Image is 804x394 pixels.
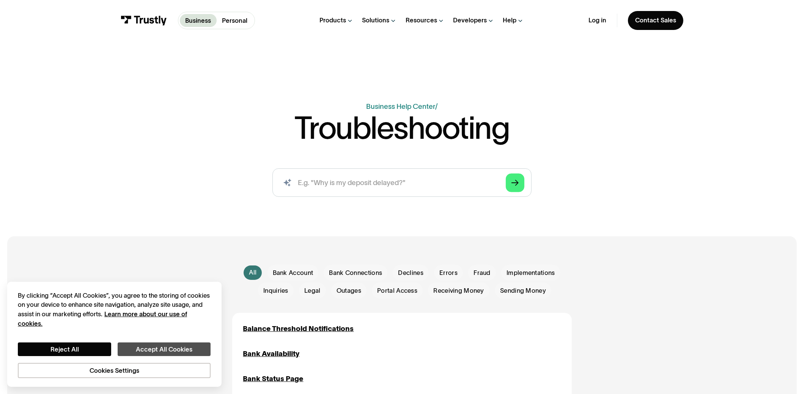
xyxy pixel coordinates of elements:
[398,268,423,278] span: Declines
[453,16,487,24] div: Developers
[263,286,288,295] span: Inquiries
[244,265,262,280] a: All
[635,16,676,24] div: Contact Sales
[18,342,111,356] button: Reject All
[18,291,211,328] div: By clicking “Accept All Cookies”, you agree to the storing of cookies on your device to enhance s...
[319,16,346,24] div: Products
[121,16,167,25] img: Trustly Logo
[362,16,389,24] div: Solutions
[232,265,571,298] form: Email Form
[272,168,532,197] form: Search
[18,311,187,327] a: More information about your privacy, opens in a new tab
[295,112,510,143] h1: Troubleshooting
[628,11,683,30] a: Contact Sales
[7,282,222,387] div: Cookie banner
[222,16,247,25] p: Personal
[337,286,361,295] span: Outages
[304,286,320,295] span: Legal
[243,323,354,334] a: Balance Threshold Notifications
[18,291,211,378] div: Privacy
[435,102,438,110] div: /
[329,268,382,278] span: Bank Connections
[433,286,484,295] span: Receiving Money
[377,286,417,295] span: Portal Access
[180,14,216,27] a: Business
[243,374,304,384] a: Bank Status Page
[366,102,435,110] a: Business Help Center
[243,348,300,359] a: Bank Availability
[18,363,211,378] button: Cookies Settings
[474,268,490,278] span: Fraud
[272,168,532,197] input: search
[500,286,546,295] span: Sending Money
[249,268,256,277] div: All
[503,16,516,24] div: Help
[273,268,313,278] span: Bank Account
[118,342,211,356] button: Accept All Cookies
[588,16,606,24] a: Log in
[186,16,211,25] p: Business
[217,14,253,27] a: Personal
[406,16,437,24] div: Resources
[439,268,458,278] span: Errors
[507,268,555,278] span: Implementations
